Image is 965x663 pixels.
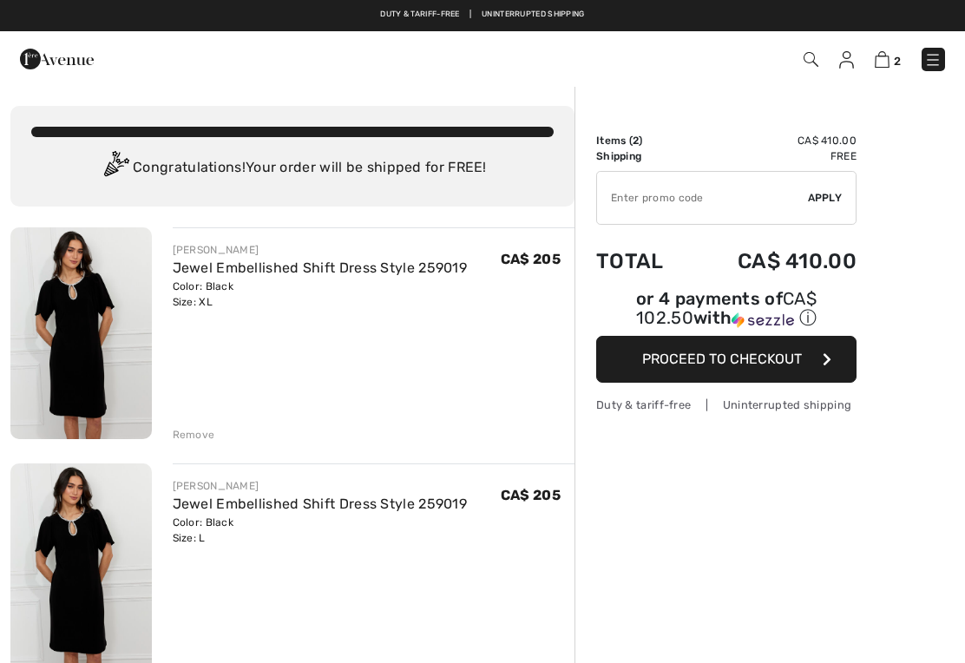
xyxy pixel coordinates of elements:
img: My Info [839,51,854,69]
span: CA$ 205 [501,251,561,267]
a: Jewel Embellished Shift Dress Style 259019 [173,259,468,276]
td: CA$ 410.00 [690,232,857,291]
div: or 4 payments ofCA$ 102.50withSezzle Click to learn more about Sezzle [596,291,857,336]
span: 2 [633,135,639,147]
div: Duty & tariff-free | Uninterrupted shipping [596,397,857,413]
span: CA$ 102.50 [636,288,817,328]
div: [PERSON_NAME] [173,242,468,258]
span: CA$ 205 [501,487,561,503]
td: Free [690,148,857,164]
a: 2 [875,49,901,69]
td: Items ( ) [596,133,690,148]
span: 2 [894,55,901,68]
div: [PERSON_NAME] [173,478,468,494]
button: Proceed to Checkout [596,336,857,383]
td: Total [596,232,690,291]
td: Shipping [596,148,690,164]
img: 1ère Avenue [20,42,94,76]
div: Congratulations! Your order will be shipped for FREE! [31,151,554,186]
span: Apply [808,190,843,206]
img: Congratulation2.svg [98,151,133,186]
img: Jewel Embellished Shift Dress Style 259019 [10,227,152,439]
div: Color: Black Size: XL [173,279,468,310]
a: Jewel Embellished Shift Dress Style 259019 [173,496,468,512]
span: Proceed to Checkout [642,351,802,367]
img: Sezzle [732,312,794,328]
img: Shopping Bag [875,51,890,68]
input: Promo code [597,172,808,224]
div: or 4 payments of with [596,291,857,330]
div: Color: Black Size: L [173,515,468,546]
td: CA$ 410.00 [690,133,857,148]
img: Menu [924,51,942,69]
img: Search [804,52,818,67]
a: 1ère Avenue [20,49,94,66]
div: Remove [173,427,215,443]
